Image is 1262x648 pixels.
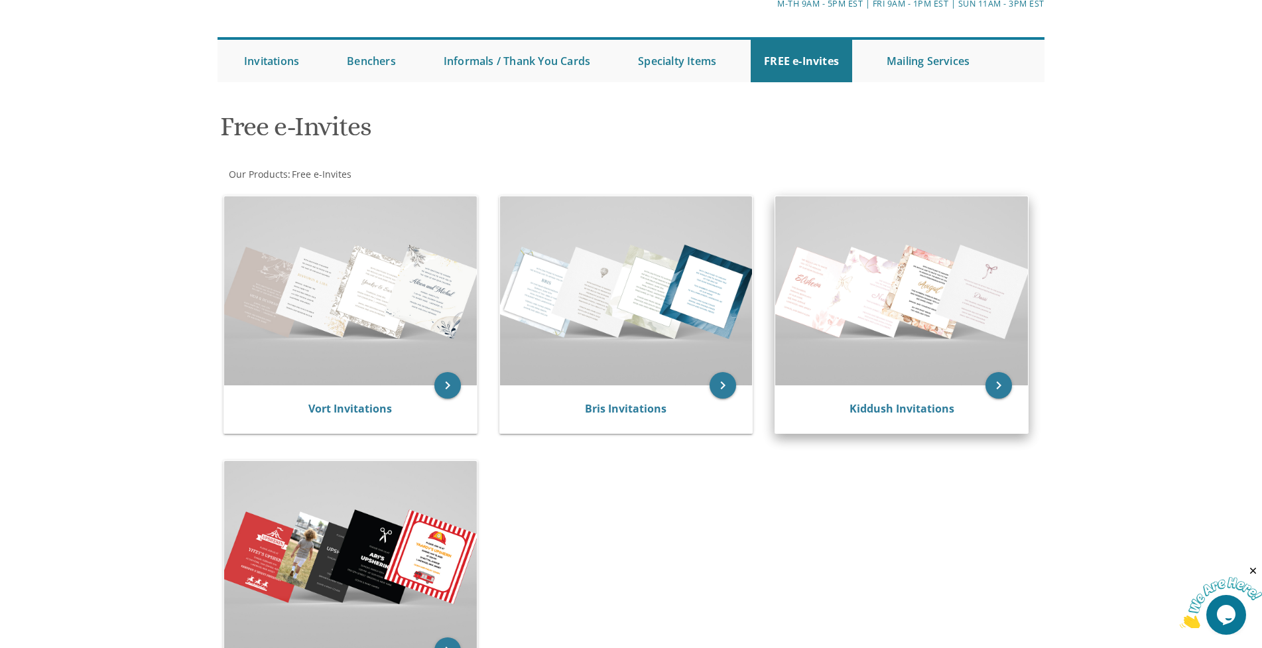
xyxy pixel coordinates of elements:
[220,112,761,151] h1: Free e-Invites
[308,401,392,416] a: Vort Invitations
[218,168,631,181] div: :
[873,40,983,82] a: Mailing Services
[625,40,729,82] a: Specialty Items
[292,168,351,180] span: Free e-Invites
[751,40,852,82] a: FREE e-Invites
[985,372,1012,399] a: keyboard_arrow_right
[1180,565,1262,628] iframe: chat widget
[290,168,351,180] a: Free e-Invites
[850,401,954,416] a: Kiddush Invitations
[430,40,603,82] a: Informals / Thank You Cards
[434,372,461,399] a: keyboard_arrow_right
[775,196,1028,385] img: Kiddush Invitations
[500,196,753,385] img: Bris Invitations
[224,196,477,385] img: Vort Invitations
[334,40,409,82] a: Benchers
[227,168,288,180] a: Our Products
[585,401,666,416] a: Bris Invitations
[710,372,736,399] a: keyboard_arrow_right
[231,40,312,82] a: Invitations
